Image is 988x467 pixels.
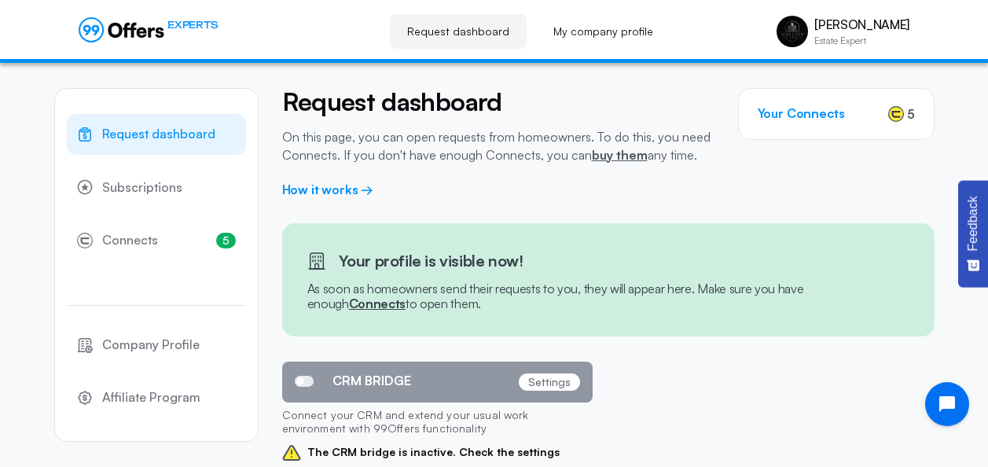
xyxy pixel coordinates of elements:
span: EXPERTS [167,17,218,32]
h2: Your profile is visible now! [326,248,523,274]
a: Connects [349,296,406,311]
span: Affiliate Program [102,388,200,408]
button: Feedback - Show survey [958,180,988,287]
a: EXPERTS [79,17,218,42]
span: Request dashboard [102,124,215,145]
p: On this page, you can open requests from homeowners. To do this, you need Connects. If you don't ... [282,128,714,164]
span: CRM BRIDGE [332,373,411,388]
h3: As soon as homeowners send their requests to you, they will appear here. Make sure you have enoug... [307,281,909,311]
img: Michael Rosario [777,16,808,47]
a: Connects5 [67,220,246,261]
h3: Your Connects [758,106,845,121]
a: Company Profile [67,325,246,366]
p: Connect your CRM and extend your usual work environment with 99Offers functionality [282,403,593,443]
a: Request dashboard [67,114,246,155]
h2: Request dashboard [282,88,714,116]
a: Affiliate Program [67,377,246,418]
span: The CRM bridge is inactive. Check the settings [282,443,593,462]
a: buy them [592,147,648,163]
a: Request dashboard [390,14,527,49]
span: Company Profile [102,335,200,355]
p: [PERSON_NAME] [814,17,909,32]
a: Subscriptions [67,167,246,208]
span: 5 [216,233,236,248]
span: Subscriptions [102,178,182,198]
span: Feedback [966,196,980,251]
a: How it works → [282,182,374,197]
span: 5 [907,105,915,123]
span: Connects [102,230,158,251]
p: Settings [519,373,580,391]
a: My company profile [536,14,670,49]
p: Estate Expert [814,36,909,46]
